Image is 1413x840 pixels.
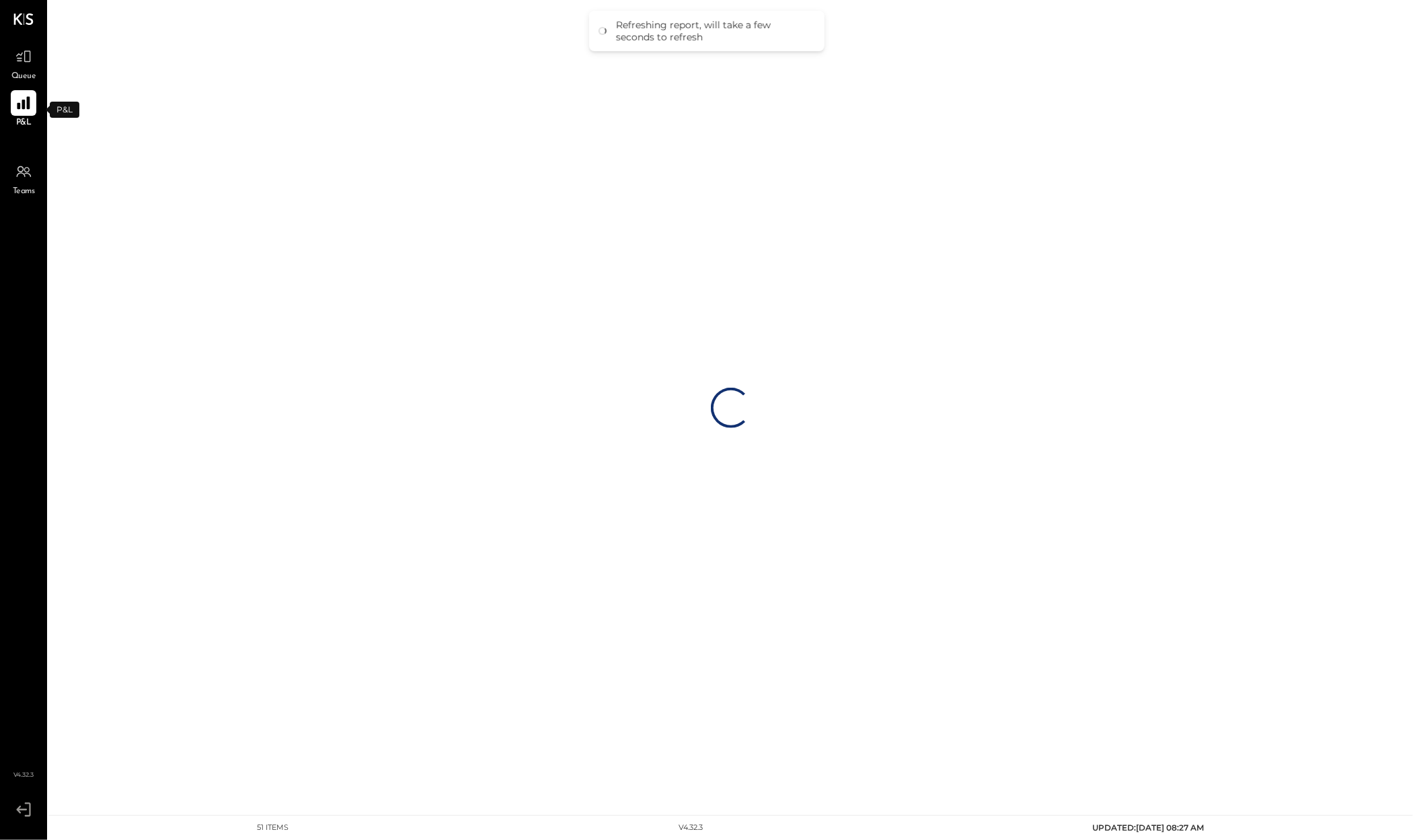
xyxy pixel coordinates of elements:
[13,186,35,198] span: Teams
[16,117,32,129] span: P&L
[616,19,811,43] div: Refreshing report, will take a few seconds to refresh
[11,71,36,83] span: Queue
[1,159,46,198] a: Teams
[1,44,46,83] a: Queue
[1093,823,1205,833] span: UPDATED: [DATE] 08:27 AM
[679,823,703,833] div: v 4.32.3
[1,90,46,129] a: P&L
[50,102,79,118] div: P&L
[258,823,289,833] div: 51 items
